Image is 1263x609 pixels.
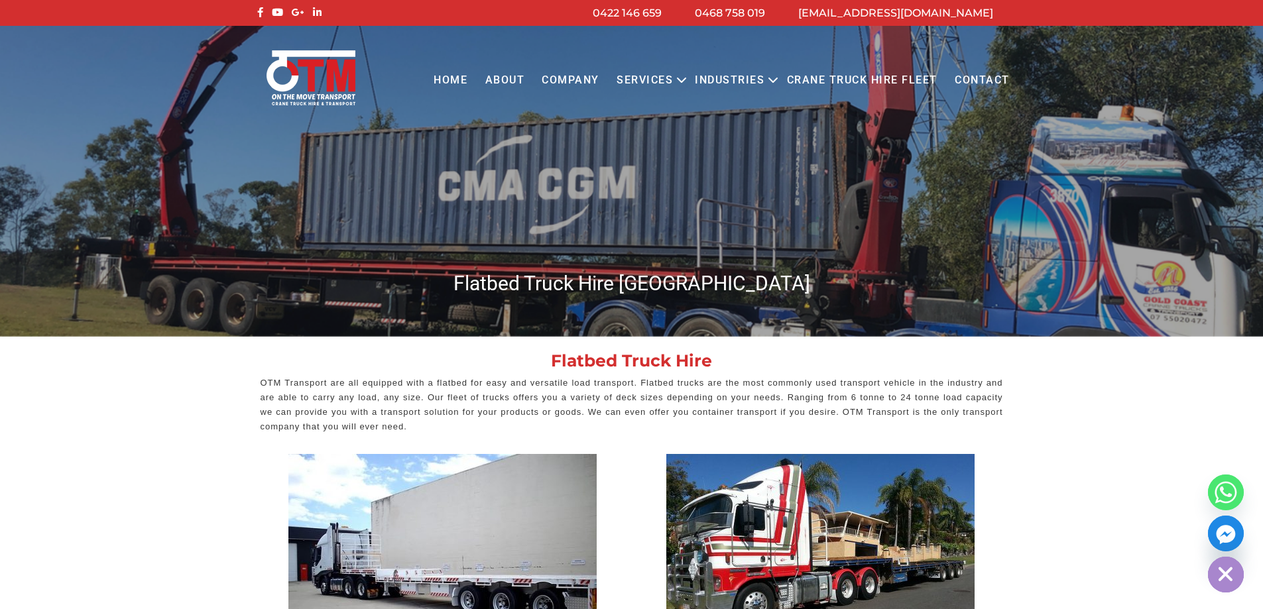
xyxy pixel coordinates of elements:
[254,353,1010,369] h2: Flatbed Truck Hire
[264,49,358,107] img: Otmtransport
[695,7,765,19] a: 0468 758 019
[593,7,662,19] a: 0422 146 659
[425,62,476,99] a: Home
[798,7,993,19] a: [EMAIL_ADDRESS][DOMAIN_NAME]
[686,62,773,99] a: Industries
[261,376,1003,434] p: OTM Transport are all equipped with a flatbed for easy and versatile load transport. Flatbed truc...
[1208,474,1244,510] a: Whatsapp
[254,270,1010,296] h1: Flatbed Truck Hire [GEOGRAPHIC_DATA]
[608,62,682,99] a: Services
[1208,516,1244,551] a: Facebook_Messenger
[946,62,1018,99] a: Contact
[476,62,533,99] a: About
[533,62,608,99] a: COMPANY
[778,62,945,99] a: Crane Truck Hire Fleet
